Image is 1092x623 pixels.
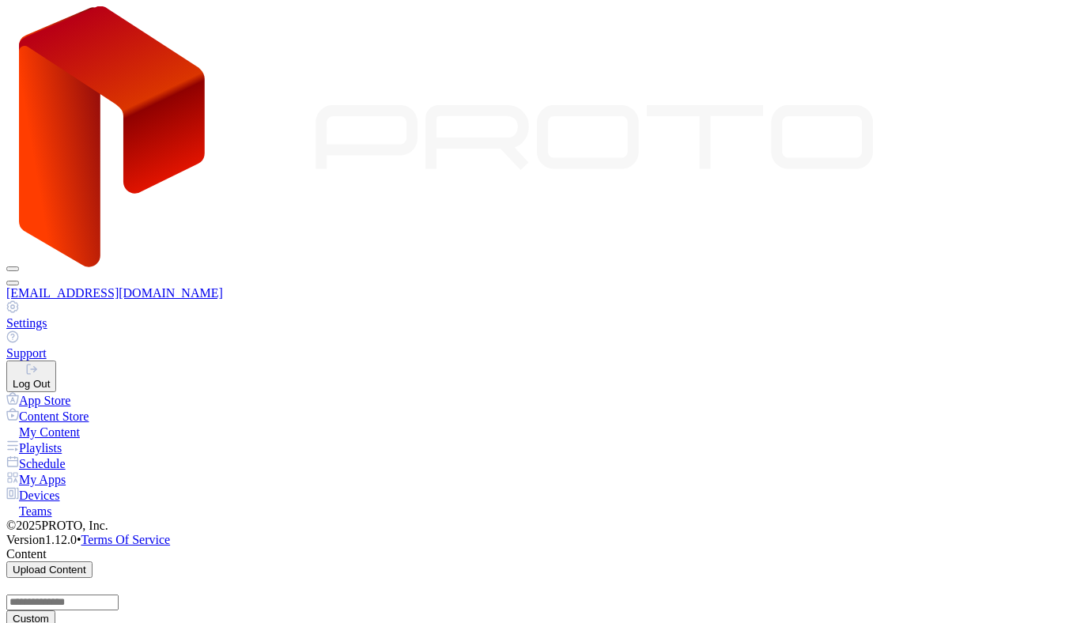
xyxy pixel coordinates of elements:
[6,424,1086,440] a: My Content
[6,361,56,392] button: Log Out
[6,286,1086,300] a: [EMAIL_ADDRESS][DOMAIN_NAME]
[6,547,1086,561] div: Content
[6,316,1086,330] div: Settings
[6,346,1086,361] div: Support
[6,392,1086,408] a: App Store
[6,561,93,578] button: Upload Content
[6,487,1086,503] a: Devices
[6,533,81,546] span: Version 1.12.0 •
[6,471,1086,487] a: My Apps
[6,330,1086,361] a: Support
[6,519,1086,533] div: © 2025 PROTO, Inc.
[6,455,1086,471] a: Schedule
[81,533,171,546] a: Terms Of Service
[6,408,1086,424] a: Content Store
[6,300,1086,330] a: Settings
[6,440,1086,455] a: Playlists
[6,503,1086,519] a: Teams
[13,378,50,390] div: Log Out
[13,564,86,576] div: Upload Content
